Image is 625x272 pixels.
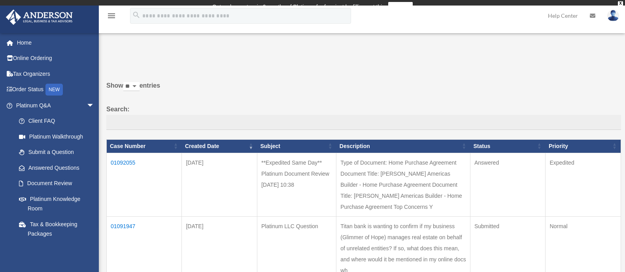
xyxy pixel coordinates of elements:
label: Search: [106,104,621,130]
a: Tax Organizers [6,66,106,82]
i: search [132,11,141,19]
label: Show entries [106,80,621,99]
a: survey [388,2,413,11]
div: NEW [45,84,63,96]
span: arrow_drop_down [87,98,102,114]
div: close [618,1,623,6]
td: [DATE] [182,153,257,216]
td: Expedited [546,153,621,216]
a: Home [6,35,106,51]
div: Get a chance to win 6 months of Platinum for free just by filling out this [212,2,385,11]
a: Land Trust & Deed Forum [11,242,102,257]
td: **Expedited Same Day** Platinum Document Review [DATE] 10:38 [257,153,336,216]
input: Search: [106,115,621,130]
a: menu [107,14,116,21]
th: Description: activate to sort column ascending [336,139,470,153]
th: Priority: activate to sort column ascending [546,139,621,153]
td: 01092055 [107,153,182,216]
select: Showentries [123,82,140,91]
a: Platinum Q&Aarrow_drop_down [6,98,102,113]
img: Anderson Advisors Platinum Portal [4,9,75,25]
a: Answered Questions [11,160,98,176]
a: Online Ordering [6,51,106,66]
th: Case Number: activate to sort column ascending [107,139,182,153]
th: Status: activate to sort column ascending [470,139,545,153]
a: Submit a Question [11,144,102,160]
i: menu [107,11,116,21]
a: Tax & Bookkeeping Packages [11,216,102,242]
img: User Pic [607,10,619,21]
a: Order StatusNEW [6,82,106,98]
th: Subject: activate to sort column ascending [257,139,336,153]
a: Platinum Walkthrough [11,129,102,144]
td: Answered [470,153,545,216]
a: Document Review [11,176,102,191]
th: Created Date: activate to sort column ascending [182,139,257,153]
a: Client FAQ [11,113,102,129]
a: Platinum Knowledge Room [11,191,102,216]
td: Type of Document: Home Purchase Agreement Document Title: [PERSON_NAME] Americas Builder - Home P... [336,153,470,216]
